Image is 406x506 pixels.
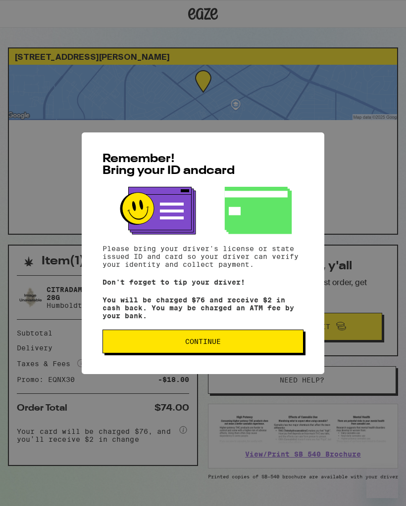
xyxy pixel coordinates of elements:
p: You will be charged $76 and receive $2 in cash back. You may be charged an ATM fee by your bank. [102,296,304,320]
p: Don't forget to tip your driver! [102,278,304,286]
span: Remember! Bring your ID and card [102,153,235,177]
button: Continue [102,330,304,353]
p: Please bring your driver's license or state issued ID and card so your driver can verify your ide... [102,245,304,268]
iframe: Button to launch messaging window [366,466,398,498]
span: Continue [185,338,221,345]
